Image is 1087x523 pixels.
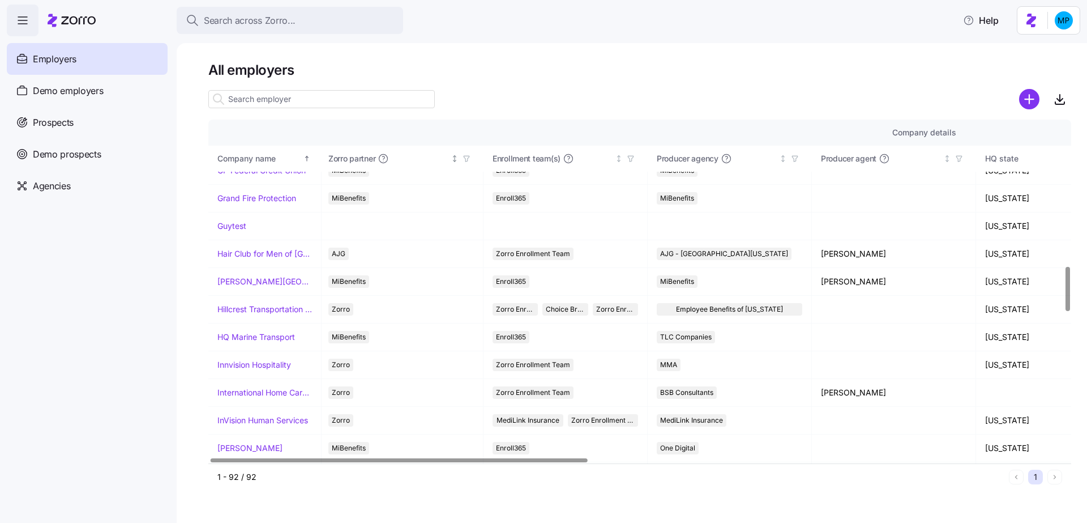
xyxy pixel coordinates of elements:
[217,248,312,260] a: Hair Club for Men of [GEOGRAPHIC_DATA]
[660,414,723,427] span: MediLink Insurance
[496,275,526,288] span: Enroll365
[657,153,718,164] span: Producer agency
[812,146,976,172] th: Producer agentNot sorted
[451,155,459,163] div: Not sorted
[217,304,312,315] a: Hillcrest Transportation Inc.
[7,43,168,75] a: Employers
[33,52,76,66] span: Employers
[217,331,295,343] a: HQ Marine Transport
[332,192,366,205] span: MiBenefits
[496,331,526,343] span: Enroll365
[676,303,783,316] span: Employee Benefits of [US_STATE]
[217,193,296,204] a: Grand Fire Protection
[660,248,788,260] span: AJG - [GEOGRAPHIC_DATA][US_STATE]
[660,386,713,399] span: BSB Consultants
[332,359,350,371] span: Zorro
[821,153,876,164] span: Producer agent
[483,146,648,172] th: Enrollment team(s)Not sorted
[33,179,70,193] span: Agencies
[779,155,787,163] div: Not sorted
[208,61,1071,79] h1: All employers
[571,414,635,427] span: Zorro Enrollment Team
[33,147,101,161] span: Demo prospects
[496,386,570,399] span: Zorro Enrollment Team
[496,192,526,205] span: Enroll365
[328,153,375,164] span: Zorro partner
[208,146,322,172] th: Company nameSorted ascending
[319,146,483,172] th: Zorro partnerNot sorted
[217,387,312,398] a: International Home Care Services of [US_STATE]
[596,303,635,316] span: Zorro Enrollment Experts
[217,152,301,165] div: Company name
[33,84,104,98] span: Demo employers
[217,276,312,287] a: [PERSON_NAME][GEOGRAPHIC_DATA][DEMOGRAPHIC_DATA]
[496,303,534,316] span: Zorro Enrollment Team
[177,7,403,34] button: Search across Zorro...
[332,275,366,288] span: MiBenefits
[497,414,559,427] span: MediLink Insurance
[493,153,560,164] span: Enrollment team(s)
[217,443,283,454] a: [PERSON_NAME]
[954,9,1008,32] button: Help
[660,331,712,343] span: TLC Companies
[812,268,976,296] td: [PERSON_NAME]
[496,359,570,371] span: Zorro Enrollment Team
[332,331,366,343] span: MiBenefits
[615,155,623,163] div: Not sorted
[7,75,168,107] a: Demo employers
[332,303,350,316] span: Zorro
[496,442,526,454] span: Enroll365
[546,303,584,316] span: Choice Broker Services
[204,14,296,28] span: Search across Zorro...
[217,415,308,426] a: InVision Human Services
[208,90,435,108] input: Search employer
[332,386,350,399] span: Zorro
[217,359,291,371] a: Innvision Hospitality
[496,248,570,260] span: Zorro Enrollment Team
[332,442,366,454] span: MiBenefits
[217,471,1004,483] div: 1 - 92 / 92
[217,220,246,232] a: Guytest
[660,192,694,205] span: MiBenefits
[1055,11,1073,29] img: b954e4dfce0f5620b9225907d0f7229f
[332,414,350,427] span: Zorro
[7,170,168,202] a: Agencies
[332,248,345,260] span: AJG
[660,275,694,288] span: MiBenefits
[1028,470,1043,484] button: 1
[1019,89,1039,109] svg: add icon
[1047,470,1062,484] button: Next page
[963,14,999,27] span: Help
[812,379,976,407] td: [PERSON_NAME]
[943,155,951,163] div: Not sorted
[660,359,677,371] span: MMA
[812,240,976,268] td: [PERSON_NAME]
[1009,470,1024,484] button: Previous page
[7,107,168,138] a: Prospects
[303,155,311,163] div: Sorted ascending
[7,138,168,170] a: Demo prospects
[33,116,74,130] span: Prospects
[660,442,695,454] span: One Digital
[648,146,812,172] th: Producer agencyNot sorted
